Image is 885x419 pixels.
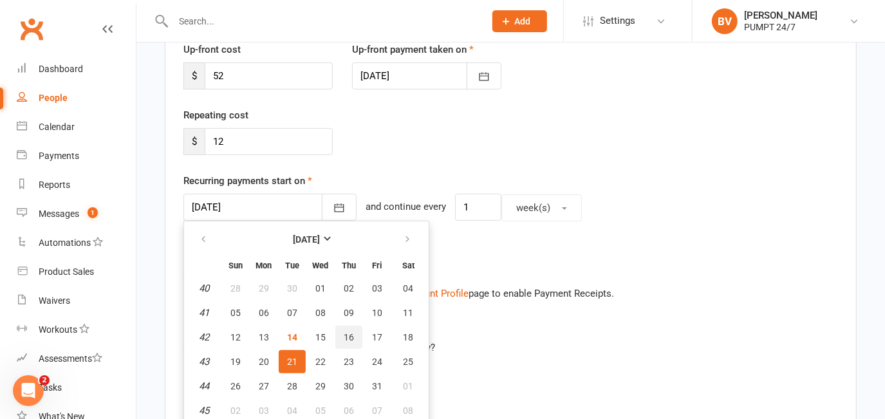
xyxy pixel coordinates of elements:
span: 04 [404,283,414,293]
button: 02 [335,277,362,300]
label: Repeating cost [183,107,248,123]
em: 45 [200,405,210,416]
button: 17 [364,326,391,349]
small: Tuesday [285,261,299,270]
span: 08 [404,405,414,416]
small: Wednesday [313,261,329,270]
span: 12 [230,332,241,342]
a: Account Profile [402,288,469,299]
button: 30 [335,375,362,398]
div: Assessments [39,353,102,364]
button: 25 [392,350,425,373]
span: 02 [344,283,354,293]
span: 21 [287,357,297,367]
button: 22 [307,350,334,373]
span: 02 [230,405,241,416]
span: Add [515,16,531,26]
button: 07 [279,301,306,324]
button: week(s) [501,194,582,221]
button: 29 [250,277,277,300]
span: 01 [315,283,326,293]
span: 09 [344,308,354,318]
span: 05 [230,308,241,318]
button: 12 [222,326,249,349]
button: 29 [307,375,334,398]
a: Calendar [17,113,136,142]
span: 13 [259,332,269,342]
div: Tasks [39,382,62,393]
div: and continue every [366,199,446,216]
span: 25 [404,357,414,367]
span: 05 [315,405,326,416]
small: Monday [256,261,272,270]
span: 14 [287,332,297,342]
span: $ [183,62,205,89]
a: Reports [17,171,136,200]
span: 30 [287,283,297,293]
label: Recurring payments start on [183,173,312,189]
span: 07 [372,405,382,416]
a: Assessments [17,344,136,373]
button: 14 [279,326,306,349]
button: 26 [222,375,249,398]
span: 01 [404,381,414,391]
button: 16 [335,326,362,349]
span: 03 [259,405,269,416]
a: Dashboard [17,55,136,84]
span: 06 [344,405,354,416]
span: 06 [259,308,269,318]
input: Search... [169,12,476,30]
button: Add [492,10,547,32]
button: 21 [279,350,306,373]
small: Thursday [342,261,356,270]
span: 30 [344,381,354,391]
iframe: Intercom live chat [13,375,44,406]
button: 10 [364,301,391,324]
small: Saturday [402,261,415,270]
button: 01 [392,375,425,398]
span: 27 [259,381,269,391]
button: 11 [392,301,425,324]
span: 10 [372,308,382,318]
em: 43 [200,356,210,368]
a: Workouts [17,315,136,344]
div: BV [712,8,738,34]
span: 29 [259,283,269,293]
a: Payments [17,142,136,171]
button: 19 [222,350,249,373]
span: 16 [344,332,354,342]
span: 17 [372,332,382,342]
span: 19 [230,357,241,367]
button: 24 [364,350,391,373]
span: 04 [287,405,297,416]
a: Product Sales [17,257,136,286]
em: 42 [200,331,210,343]
div: People [39,93,68,103]
button: 18 [392,326,425,349]
div: Payments [39,151,79,161]
label: Failure fees [174,391,848,407]
span: 11 [404,308,414,318]
button: 28 [222,277,249,300]
span: 31 [372,381,382,391]
a: Messages 1 [17,200,136,228]
span: 15 [315,332,326,342]
span: 18 [404,332,414,342]
div: Reports [39,180,70,190]
button: 28 [279,375,306,398]
button: 08 [307,301,334,324]
div: [PERSON_NAME] [744,10,817,21]
label: Up-front payment taken on [352,42,474,57]
em: 41 [200,307,210,319]
span: 1 [88,207,98,218]
a: Automations [17,228,136,257]
div: Automations [39,237,91,248]
a: People [17,84,136,113]
div: PUMPT 24/7 [744,21,817,33]
span: 24 [372,357,382,367]
label: Up-front cost [183,42,241,57]
a: Clubworx [15,13,48,45]
span: 03 [372,283,382,293]
div: Calendar [39,122,75,132]
span: 23 [344,357,354,367]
